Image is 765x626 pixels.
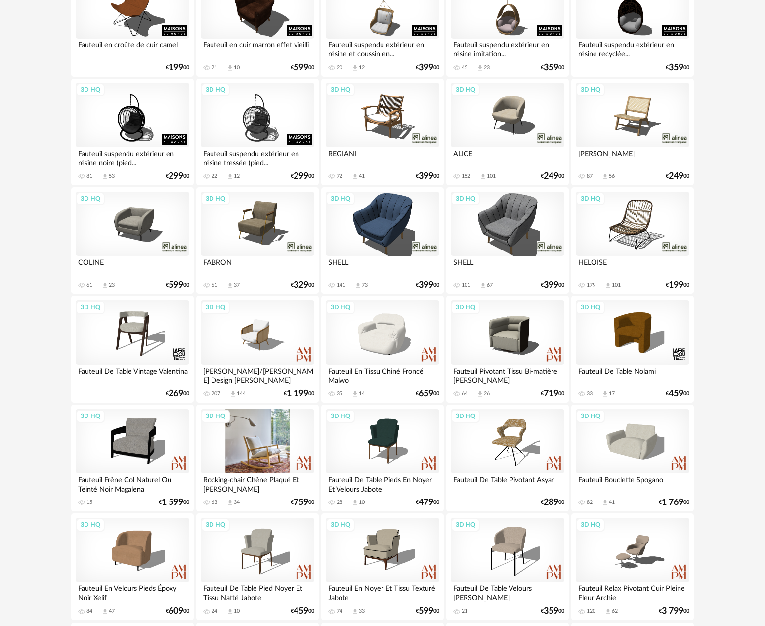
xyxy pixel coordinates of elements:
[234,282,240,289] div: 37
[196,296,319,403] a: 3D HQ [PERSON_NAME]/[PERSON_NAME] Design [PERSON_NAME] 207 Download icon 144 €1 19900
[576,518,605,531] div: 3D HQ
[326,301,355,314] div: 3D HQ
[326,518,355,531] div: 3D HQ
[446,187,569,294] a: 3D HQ SHELL 101 Download icon 67 €39900
[416,173,439,180] div: € 00
[101,608,109,615] span: Download icon
[196,405,319,511] a: 3D HQ Rocking-chair Chêne Plaqué Et [PERSON_NAME] 63 Download icon 34 €75900
[669,390,683,397] span: 459
[587,282,595,289] div: 179
[359,64,365,71] div: 12
[326,365,439,384] div: Fauteuil En Tissu Chiné Froncé Malwo
[166,173,189,180] div: € 00
[479,173,487,180] span: Download icon
[86,173,92,180] div: 81
[476,64,484,72] span: Download icon
[416,64,439,71] div: € 00
[326,410,355,422] div: 3D HQ
[609,390,615,397] div: 17
[109,282,115,289] div: 23
[576,301,605,314] div: 3D HQ
[587,390,593,397] div: 33
[571,79,694,185] a: 3D HQ [PERSON_NAME] 87 Download icon 56 €24900
[587,608,595,615] div: 120
[659,499,689,506] div: € 00
[416,390,439,397] div: € 00
[234,608,240,615] div: 10
[326,256,439,276] div: SHELL
[294,282,308,289] span: 329
[419,282,433,289] span: 399
[226,608,234,615] span: Download icon
[604,282,612,289] span: Download icon
[201,473,314,493] div: Rocking-chair Chêne Plaqué Et [PERSON_NAME]
[201,83,230,96] div: 3D HQ
[201,301,230,314] div: 3D HQ
[576,256,689,276] div: HELOISE
[109,608,115,615] div: 47
[212,282,217,289] div: 61
[201,192,230,205] div: 3D HQ
[351,173,359,180] span: Download icon
[237,390,246,397] div: 144
[544,173,558,180] span: 249
[212,608,217,615] div: 24
[166,390,189,397] div: € 00
[609,173,615,180] div: 56
[571,513,694,620] a: 3D HQ Fauteuil Relax Pivotant Cuir Pleine Fleur Archie 120 Download icon 62 €3 79900
[359,173,365,180] div: 41
[76,83,105,96] div: 3D HQ
[462,64,467,71] div: 45
[484,64,490,71] div: 23
[76,256,189,276] div: COLINE
[71,405,194,511] a: 3D HQ Fauteuil Frêne Col Naturel Ou Teinté Noir Magalena 15 €1 59900
[451,473,564,493] div: Fauteuil De Table Pivotant Asyar
[71,513,194,620] a: 3D HQ Fauteuil En Velours Pieds Époxy Noir Xelif 84 Download icon 47 €60900
[601,173,609,180] span: Download icon
[201,39,314,58] div: Fauteuil en cuir marron effet vieilli
[571,187,694,294] a: 3D HQ HELOISE 179 Download icon 101 €19900
[354,282,362,289] span: Download icon
[321,513,444,620] a: 3D HQ Fauteuil En Noyer Et Tissu Texturé Jabote 74 Download icon 33 €59900
[201,582,314,602] div: Fauteuil De Table Pied Noyer Et Tissu Natté Jabote
[326,39,439,58] div: Fauteuil suspendu extérieur en résine et coussin en...
[362,282,368,289] div: 73
[484,390,490,397] div: 26
[86,499,92,506] div: 15
[166,282,189,289] div: € 00
[462,608,467,615] div: 21
[337,499,342,506] div: 28
[337,282,345,289] div: 141
[416,499,439,506] div: € 00
[359,390,365,397] div: 14
[291,499,314,506] div: € 00
[226,282,234,289] span: Download icon
[337,64,342,71] div: 20
[201,365,314,384] div: [PERSON_NAME]/[PERSON_NAME] Design [PERSON_NAME]
[212,499,217,506] div: 63
[169,173,183,180] span: 299
[76,582,189,602] div: Fauteuil En Velours Pieds Époxy Noir Xelif
[666,64,689,71] div: € 00
[166,608,189,615] div: € 00
[351,64,359,72] span: Download icon
[159,499,189,506] div: € 00
[419,173,433,180] span: 399
[451,39,564,58] div: Fauteuil suspendu extérieur en résine imitation...
[544,499,558,506] span: 289
[612,282,621,289] div: 101
[201,147,314,167] div: Fauteuil suspendu extérieur en résine tressée (pied...
[479,282,487,289] span: Download icon
[451,582,564,602] div: Fauteuil De Table Velours [PERSON_NAME]
[541,282,564,289] div: € 00
[321,79,444,185] a: 3D HQ REGIANI 72 Download icon 41 €39900
[541,173,564,180] div: € 00
[71,187,194,294] a: 3D HQ COLINE 61 Download icon 23 €59900
[576,365,689,384] div: Fauteuil De Table Nolami
[576,192,605,205] div: 3D HQ
[321,296,444,403] a: 3D HQ Fauteuil En Tissu Chiné Froncé Malwo 35 Download icon 14 €65900
[294,64,308,71] span: 599
[291,173,314,180] div: € 00
[76,410,105,422] div: 3D HQ
[169,390,183,397] span: 269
